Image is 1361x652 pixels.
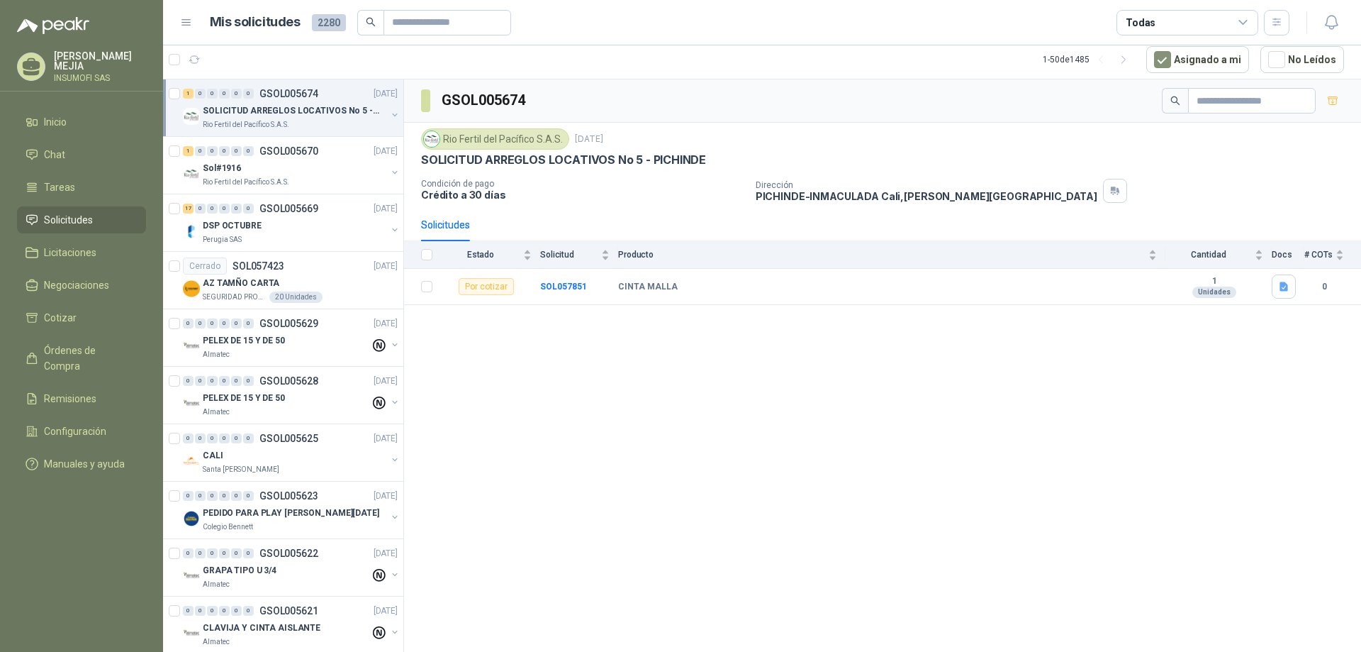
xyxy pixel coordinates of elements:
a: 0 0 0 0 0 0 GSOL005623[DATE] Company LogoPEDIDO PARA PLAY [PERSON_NAME][DATE]Colegio Bennett [183,487,401,533]
span: Negociaciones [44,277,109,293]
a: 17 0 0 0 0 0 GSOL005669[DATE] Company LogoDSP OCTUBREPerugia SAS [183,200,401,245]
a: Solicitudes [17,206,146,233]
span: search [366,17,376,27]
a: 1 0 0 0 0 0 GSOL005670[DATE] Company LogoSol#1916Rio Fertil del Pacífico S.A.S. [183,143,401,188]
div: 0 [183,606,194,616]
div: 0 [219,606,230,616]
a: 0 0 0 0 0 0 GSOL005628[DATE] Company LogoPELEX DE 15 Y DE 50Almatec [183,372,401,418]
div: 0 [231,146,242,156]
span: 2280 [312,14,346,31]
div: 0 [183,548,194,558]
b: 1 [1165,276,1263,287]
span: Tareas [44,179,75,195]
a: CerradoSOL057423[DATE] Company LogoAZ TAMÑO CARTASEGURIDAD PROVISER LTDA20 Unidades [163,252,403,309]
p: PEDIDO PARA PLAY [PERSON_NAME][DATE] [203,507,379,520]
h3: GSOL005674 [442,89,527,111]
div: 0 [183,319,194,328]
div: 0 [195,146,206,156]
div: 0 [207,606,218,616]
div: 0 [183,491,194,501]
div: 0 [243,89,254,99]
span: Licitaciones [44,245,96,260]
div: 0 [195,548,206,558]
a: Tareas [17,174,146,201]
div: Unidades [1192,287,1236,298]
p: Rio Fertil del Pacífico S.A.S. [203,177,289,188]
div: 0 [231,491,242,501]
img: Company Logo [424,131,439,147]
span: Órdenes de Compra [44,343,133,374]
img: Logo peakr [17,17,89,34]
div: 0 [195,204,206,214]
div: 0 [231,319,242,328]
div: 0 [243,146,254,156]
div: 0 [195,319,206,328]
p: Almatec [203,636,230,648]
div: 1 - 50 de 1485 [1043,48,1135,71]
p: Perugia SAS [203,234,242,245]
a: Inicio [17,109,146,136]
p: Colegio Bennett [203,521,253,533]
div: 0 [219,204,230,214]
span: Chat [44,147,65,162]
div: 17 [183,204,194,214]
p: PELEX DE 15 Y DE 50 [203,392,285,405]
div: 0 [207,491,218,501]
img: Company Logo [183,568,200,585]
b: 0 [1304,280,1344,294]
a: 0 0 0 0 0 0 GSOL005622[DATE] Company LogoGRAPA TIPO U 3/4Almatec [183,545,401,590]
a: Negociaciones [17,272,146,299]
p: SOL057423 [233,261,284,271]
a: 0 0 0 0 0 0 GSOL005629[DATE] Company LogoPELEX DE 15 Y DE 50Almatec [183,315,401,360]
div: 0 [219,548,230,558]
img: Company Logo [183,625,200,642]
span: Remisiones [44,391,96,407]
p: [DATE] [374,432,398,446]
div: 0 [195,606,206,616]
div: Cerrado [183,258,227,275]
p: GSOL005674 [259,89,318,99]
span: Configuración [44,424,106,439]
p: Almatec [203,349,230,360]
div: 0 [207,433,218,443]
span: search [1170,96,1180,106]
p: Crédito a 30 días [421,189,744,201]
div: 0 [243,319,254,328]
div: 0 [231,376,242,386]
img: Company Logo [183,395,200,412]
a: Chat [17,141,146,168]
p: Dirección [756,180,1097,190]
div: 0 [207,548,218,558]
p: GSOL005669 [259,204,318,214]
div: 0 [195,491,206,501]
img: Company Logo [183,223,200,240]
p: GSOL005625 [259,433,318,443]
a: Cotizar [17,304,146,331]
b: SOL057851 [540,282,587,292]
div: 0 [243,376,254,386]
th: Producto [618,241,1165,269]
p: PICHINDE-INMACULADA Cali , [PERSON_NAME][GEOGRAPHIC_DATA] [756,190,1097,202]
a: 1 0 0 0 0 0 GSOL005674[DATE] Company LogoSOLICITUD ARREGLOS LOCATIVOS No 5 - PICHINDERio Fertil d... [183,85,401,131]
a: 0 0 0 0 0 0 GSOL005625[DATE] Company LogoCALISanta [PERSON_NAME] [183,430,401,475]
span: Solicitud [540,250,598,260]
div: 0 [219,146,230,156]
th: Docs [1272,241,1304,269]
span: Manuales y ayuda [44,456,125,472]
img: Company Logo [183,453,200,470]
p: SOLICITUD ARREGLOS LOCATIVOS No 5 - PICHINDE [421,153,706,167]
div: 0 [219,89,230,99]
p: [DATE] [374,202,398,216]
p: GSOL005621 [259,606,318,616]
span: Solicitudes [44,212,93,228]
p: GSOL005623 [259,491,318,501]
div: 0 [207,319,218,328]
p: [DATE] [374,547,398,560]
p: Condición de pago [421,179,744,189]
p: GSOL005629 [259,319,318,328]
div: 0 [207,376,218,386]
div: Solicitudes [421,217,470,233]
p: [DATE] [374,604,398,618]
p: [DATE] [374,317,398,331]
a: Configuración [17,418,146,445]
